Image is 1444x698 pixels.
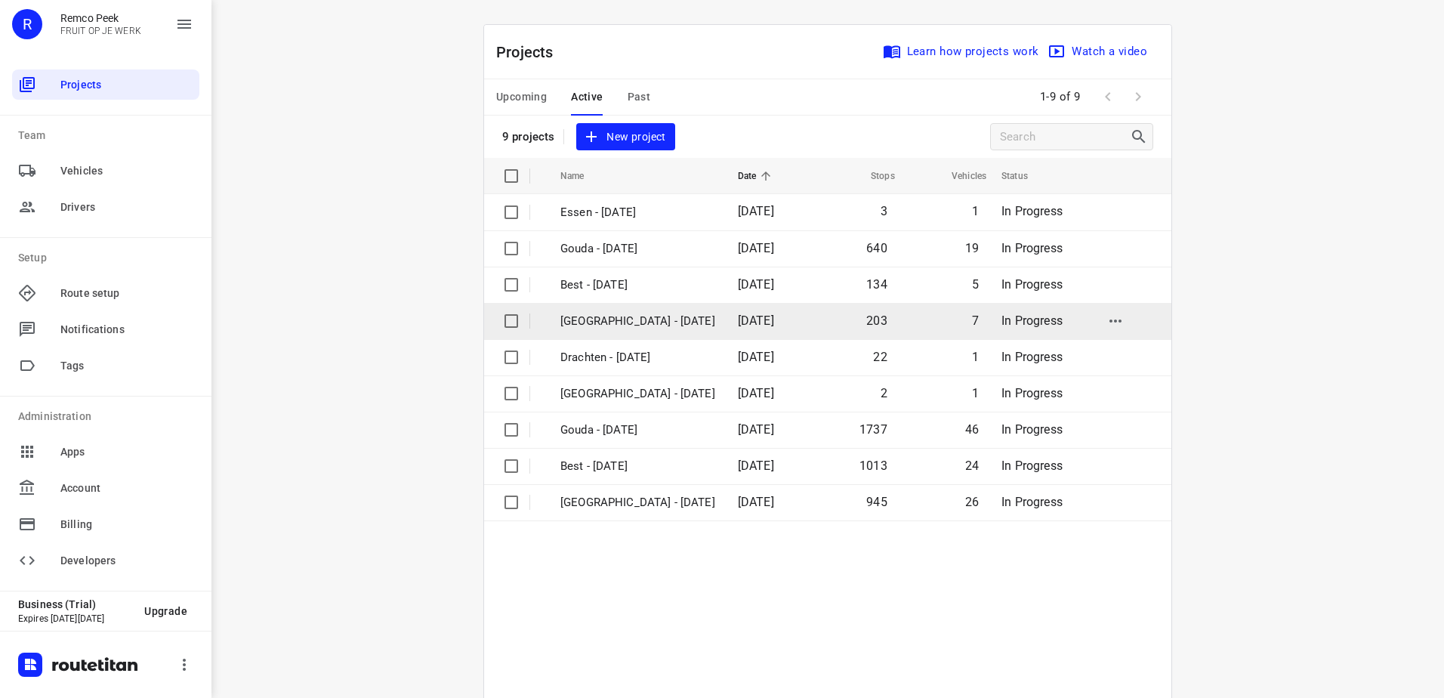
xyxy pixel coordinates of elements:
input: Search projects [1000,125,1130,149]
div: Projects [12,69,199,100]
span: [DATE] [738,495,774,509]
span: In Progress [1001,204,1063,218]
div: Notifications [12,314,199,344]
span: In Progress [1001,241,1063,255]
p: Antwerpen - Thursday [560,385,715,403]
span: Billing [60,517,193,533]
span: Previous Page [1093,82,1123,112]
p: Essen - Thursday [560,204,715,221]
span: 19 [965,241,979,255]
span: Date [738,167,776,185]
p: Team [18,128,199,144]
span: Past [628,88,651,107]
p: 9 projects [502,130,554,144]
span: [DATE] [738,204,774,218]
span: 1737 [859,422,887,437]
p: Drachten - Thursday [560,349,715,366]
span: Developers [60,553,193,569]
p: Projects [496,41,566,63]
p: Best - Wednesday [560,458,715,475]
span: Route setup [60,286,193,301]
div: Route setup [12,278,199,308]
span: 1 [972,386,979,400]
div: Drivers [12,192,199,222]
span: In Progress [1001,277,1063,292]
span: Upgrade [144,605,187,617]
div: Vehicles [12,156,199,186]
p: FRUIT OP JE WERK [60,26,141,36]
span: Account [60,480,193,496]
span: Drivers [60,199,193,215]
span: [DATE] [738,386,774,400]
span: In Progress [1001,313,1063,328]
span: 46 [965,422,979,437]
span: In Progress [1001,350,1063,364]
span: 22 [873,350,887,364]
div: Billing [12,509,199,539]
span: [DATE] [738,313,774,328]
span: [DATE] [738,241,774,255]
span: [DATE] [738,422,774,437]
span: 1 [972,204,979,218]
div: Search [1130,128,1152,146]
span: In Progress [1001,459,1063,473]
span: Status [1001,167,1048,185]
span: In Progress [1001,495,1063,509]
p: Business (Trial) [18,598,132,610]
div: Apps [12,437,199,467]
span: 1 [972,350,979,364]
button: New project [576,123,674,151]
span: Vehicles [60,163,193,179]
span: Name [560,167,604,185]
span: Projects [60,77,193,93]
span: [DATE] [738,277,774,292]
span: New project [585,128,665,147]
span: 1-9 of 9 [1034,81,1087,113]
p: Gouda - Thursday [560,240,715,258]
p: Best - [DATE] [560,276,715,294]
span: [DATE] [738,350,774,364]
span: Tags [60,358,193,374]
span: In Progress [1001,386,1063,400]
span: 203 [866,313,887,328]
span: [DATE] [738,459,774,473]
span: In Progress [1001,422,1063,437]
span: Active [571,88,603,107]
span: 3 [881,204,887,218]
p: Remco Peek [60,12,141,24]
span: 134 [866,277,887,292]
span: Notifications [60,322,193,338]
span: 945 [866,495,887,509]
div: Tags [12,351,199,381]
span: 2 [881,386,887,400]
div: R [12,9,42,39]
span: Stops [851,167,895,185]
span: Upcoming [496,88,547,107]
span: 640 [866,241,887,255]
span: 24 [965,459,979,473]
span: 26 [965,495,979,509]
span: Apps [60,444,193,460]
p: [GEOGRAPHIC_DATA] - [DATE] [560,313,715,330]
span: 5 [972,277,979,292]
span: 7 [972,313,979,328]
p: Setup [18,250,199,266]
p: Expires [DATE][DATE] [18,613,132,624]
button: Upgrade [132,598,199,625]
p: Gouda - Wednesday [560,422,715,439]
span: 1013 [859,459,887,473]
p: Zwolle - Wednesday [560,494,715,511]
div: Developers [12,545,199,576]
div: Account [12,473,199,503]
span: Vehicles [932,167,986,185]
p: Administration [18,409,199,425]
